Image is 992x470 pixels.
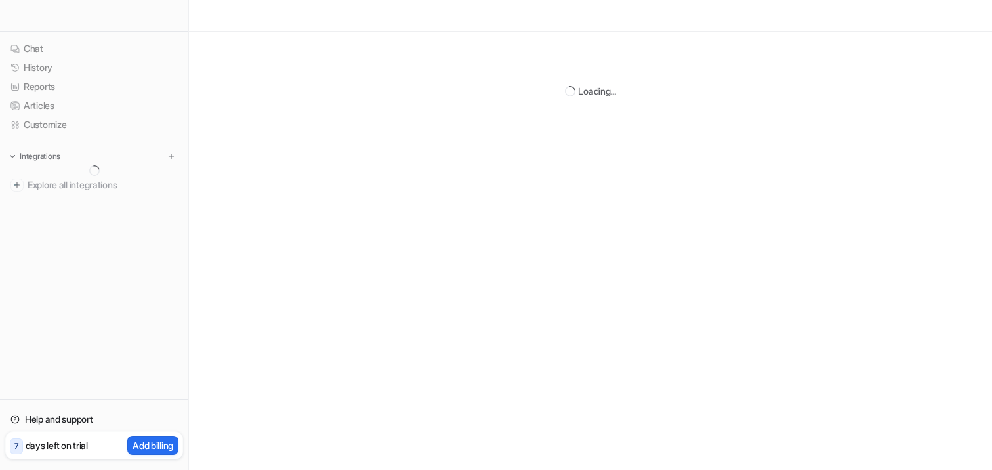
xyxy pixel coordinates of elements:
img: menu_add.svg [167,152,176,161]
a: Articles [5,96,183,115]
p: days left on trial [26,438,88,452]
a: Explore all integrations [5,176,183,194]
div: Loading... [578,84,615,98]
p: Integrations [20,151,60,161]
a: Reports [5,77,183,96]
img: expand menu [8,152,17,161]
a: Customize [5,116,183,134]
img: explore all integrations [10,179,24,192]
p: Add billing [133,438,173,452]
p: 7 [14,440,18,452]
a: Chat [5,39,183,58]
button: Integrations [5,150,64,163]
a: History [5,58,183,77]
a: Help and support [5,410,183,429]
button: Add billing [127,436,178,455]
span: Explore all integrations [28,175,178,196]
